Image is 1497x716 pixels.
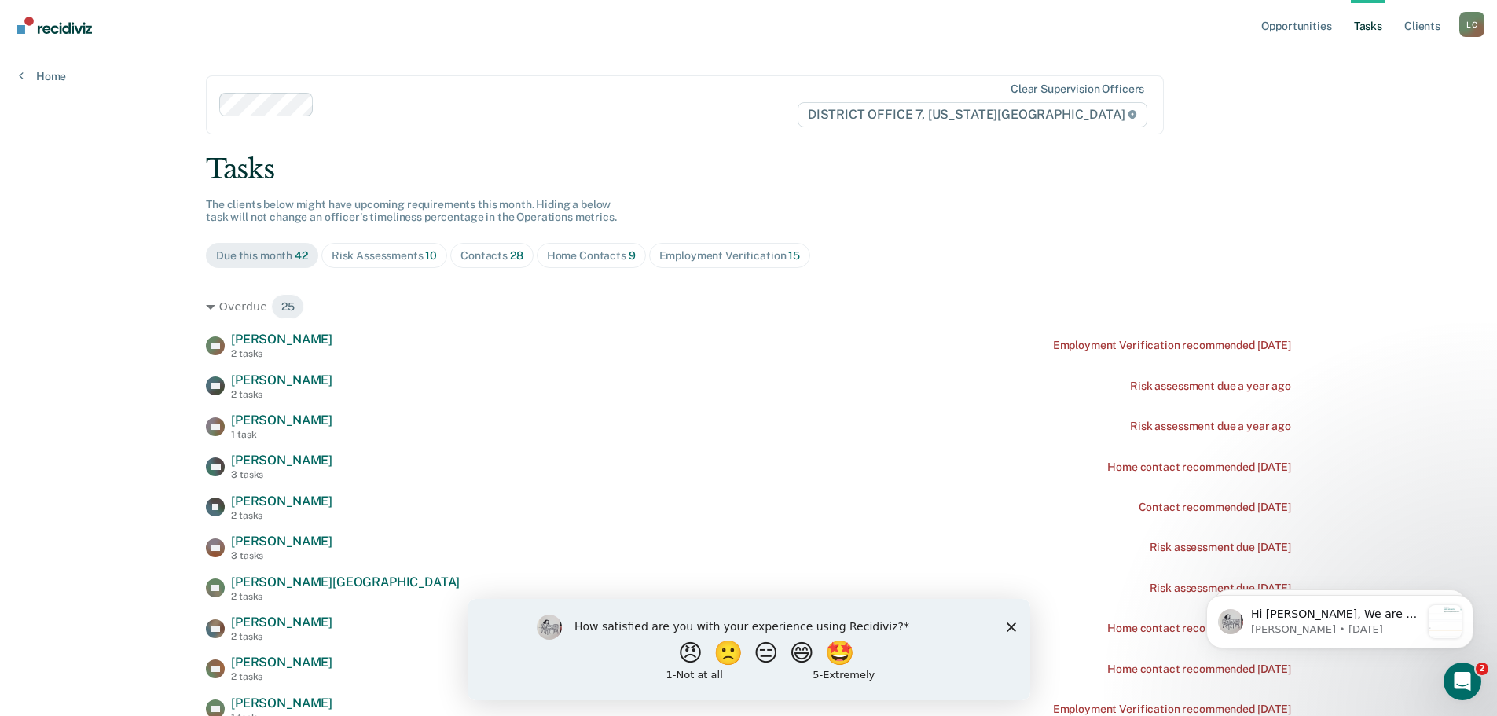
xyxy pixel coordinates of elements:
[1107,622,1291,635] div: Home contact recommended [DATE]
[231,655,332,670] span: [PERSON_NAME]
[1139,501,1291,514] div: Contact recommended [DATE]
[788,249,800,262] span: 15
[1444,663,1481,700] iframe: Intercom live chat
[659,249,800,263] div: Employment Verification
[231,631,332,642] div: 2 tasks
[1150,582,1291,595] div: Risk assessment due [DATE]
[271,294,305,319] span: 25
[231,671,332,682] div: 2 tasks
[1011,83,1144,96] div: Clear supervision officers
[1107,663,1291,676] div: Home contact recommended [DATE]
[231,429,332,440] div: 1 task
[231,615,332,630] span: [PERSON_NAME]
[231,575,460,589] span: [PERSON_NAME][GEOGRAPHIC_DATA]
[468,599,1030,700] iframe: Survey by Kim from Recidiviz
[1053,339,1291,352] div: Employment Verification recommended [DATE]
[206,198,617,224] span: The clients below might have upcoming requirements this month. Hiding a below task will not chang...
[231,696,332,710] span: [PERSON_NAME]
[1183,564,1497,674] iframe: Intercom notifications message
[206,153,1291,185] div: Tasks
[1053,703,1291,716] div: Employment Verification recommended [DATE]
[1459,12,1484,37] div: L C
[19,69,66,83] a: Home
[231,550,332,561] div: 3 tasks
[231,332,332,347] span: [PERSON_NAME]
[231,469,332,480] div: 3 tasks
[231,510,332,521] div: 2 tasks
[231,453,332,468] span: [PERSON_NAME]
[629,249,636,262] span: 9
[1150,541,1291,554] div: Risk assessment due [DATE]
[1130,380,1291,393] div: Risk assessment due a year ago
[231,413,332,428] span: [PERSON_NAME]
[510,249,523,262] span: 28
[206,294,1291,319] div: Overdue 25
[798,102,1147,127] span: DISTRICT OFFICE 7, [US_STATE][GEOGRAPHIC_DATA]
[231,373,332,387] span: [PERSON_NAME]
[231,534,332,549] span: [PERSON_NAME]
[231,494,332,509] span: [PERSON_NAME]
[1130,420,1291,433] div: Risk assessment due a year ago
[17,17,92,34] img: Recidiviz
[295,249,308,262] span: 42
[425,249,437,262] span: 10
[1107,461,1291,474] div: Home contact recommended [DATE]
[460,249,523,263] div: Contacts
[1459,12,1484,37] button: Profile dropdown button
[231,591,460,602] div: 2 tasks
[231,348,332,359] div: 2 tasks
[1476,663,1488,675] span: 2
[231,389,332,400] div: 2 tasks
[332,249,437,263] div: Risk Assessments
[216,249,308,263] div: Due this month
[547,249,636,263] div: Home Contacts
